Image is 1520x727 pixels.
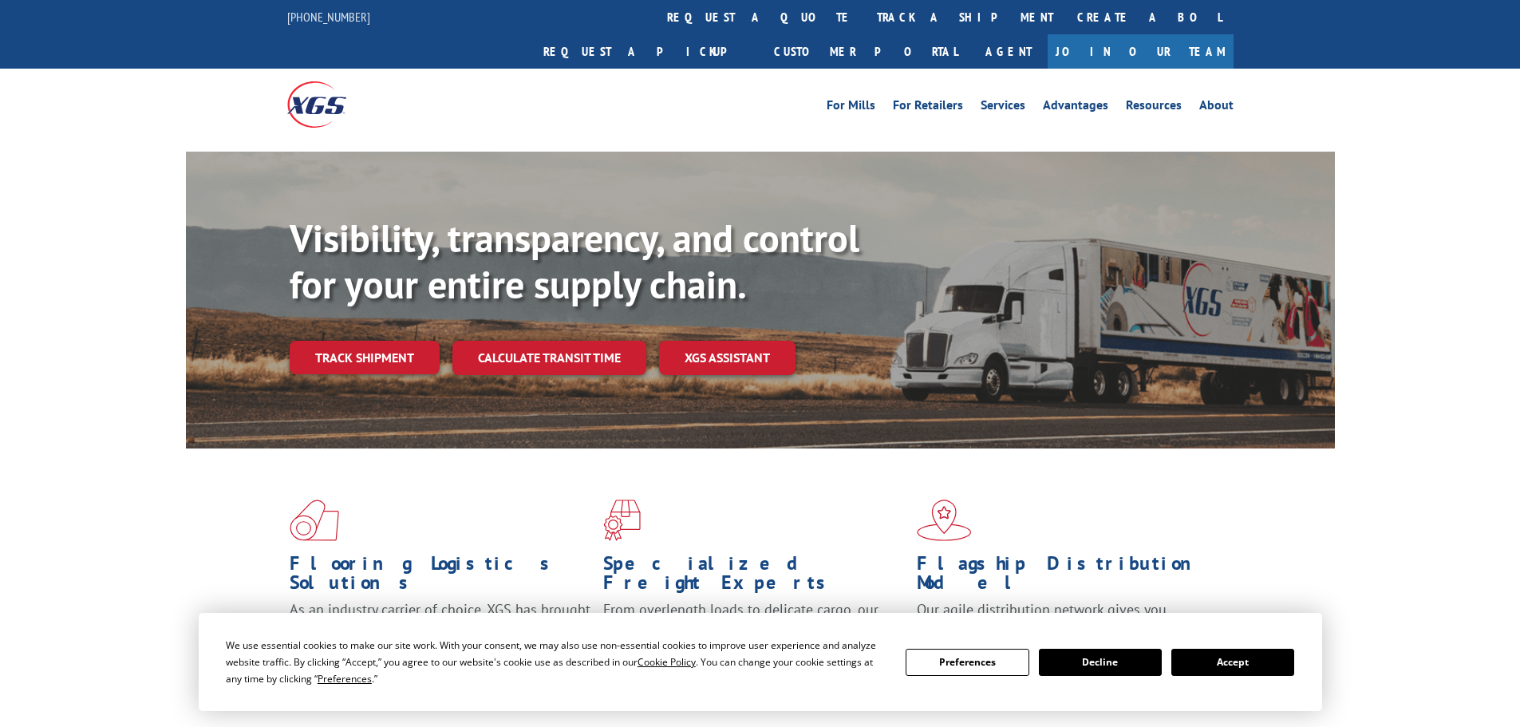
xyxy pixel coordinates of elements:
[603,554,905,600] h1: Specialized Freight Experts
[318,672,372,686] span: Preferences
[1126,99,1182,117] a: Resources
[917,600,1210,638] span: Our agile distribution network gives you nationwide inventory management on demand.
[893,99,963,117] a: For Retailers
[969,34,1048,69] a: Agent
[290,600,590,657] span: As an industry carrier of choice, XGS has brought innovation and dedication to flooring logistics...
[452,341,646,375] a: Calculate transit time
[981,99,1025,117] a: Services
[1171,649,1294,676] button: Accept
[603,600,905,671] p: From overlength loads to delicate cargo, our experienced staff knows the best way to move your fr...
[906,649,1028,676] button: Preferences
[1199,99,1234,117] a: About
[917,554,1218,600] h1: Flagship Distribution Model
[827,99,875,117] a: For Mills
[659,341,796,375] a: XGS ASSISTANT
[531,34,762,69] a: Request a pickup
[290,500,339,541] img: xgs-icon-total-supply-chain-intelligence-red
[1048,34,1234,69] a: Join Our Team
[290,341,440,374] a: Track shipment
[290,554,591,600] h1: Flooring Logistics Solutions
[1039,649,1162,676] button: Decline
[287,9,370,25] a: [PHONE_NUMBER]
[290,213,859,309] b: Visibility, transparency, and control for your entire supply chain.
[638,655,696,669] span: Cookie Policy
[226,637,886,687] div: We use essential cookies to make our site work. With your consent, we may also use non-essential ...
[199,613,1322,711] div: Cookie Consent Prompt
[1043,99,1108,117] a: Advantages
[762,34,969,69] a: Customer Portal
[917,500,972,541] img: xgs-icon-flagship-distribution-model-red
[603,500,641,541] img: xgs-icon-focused-on-flooring-red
